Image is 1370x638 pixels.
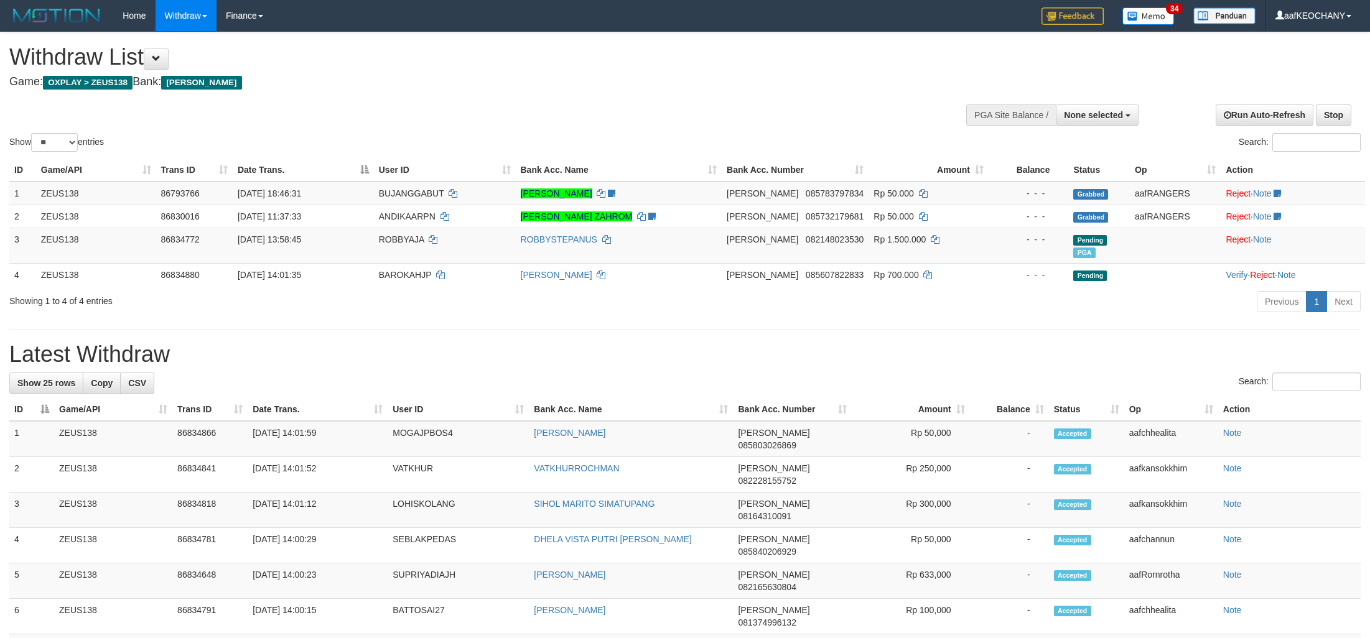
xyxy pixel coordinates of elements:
td: ZEUS138 [54,563,172,599]
span: ANDIKAARPN [379,211,436,221]
span: BAROKAHJP [379,270,432,280]
td: 4 [9,263,36,286]
td: [DATE] 14:01:12 [248,492,388,528]
td: 86834791 [172,599,248,634]
th: Trans ID: activate to sort column ascending [156,159,233,182]
span: [DATE] 11:37:33 [238,211,301,221]
td: Rp 100,000 [852,599,970,634]
td: - [970,421,1049,457]
span: 86793766 [161,188,200,198]
th: ID [9,159,36,182]
td: [DATE] 14:00:23 [248,563,388,599]
td: · [1221,228,1365,263]
img: MOTION_logo.png [9,6,104,25]
span: [PERSON_NAME] [738,463,809,473]
td: ZEUS138 [54,528,172,563]
span: Rp 50.000 [874,188,914,198]
span: Pending [1073,270,1107,281]
span: [PERSON_NAME] [738,605,809,615]
td: ZEUS138 [36,182,156,205]
a: Copy [83,372,121,394]
a: 1 [1306,291,1327,312]
th: User ID: activate to sort column ascending [388,398,529,421]
label: Show entries [9,133,104,152]
span: Copy 085783797834 to clipboard [806,188,864,198]
input: Search: [1272,133,1361,152]
img: panduan.png [1193,7,1256,24]
td: aafchhealita [1124,421,1218,457]
img: Button%20Memo.svg [1122,7,1175,25]
td: 3 [9,228,36,263]
a: Show 25 rows [9,372,83,394]
span: Grabbed [1073,212,1108,223]
th: Amount: activate to sort column ascending [852,398,970,421]
a: Note [1223,499,1242,509]
td: ZEUS138 [36,228,156,263]
a: Verify [1226,270,1247,280]
td: Rp 50,000 [852,421,970,457]
span: Copy 08164310091 to clipboard [738,511,791,521]
a: Reject [1226,188,1251,198]
div: - - - [994,233,1063,246]
td: 1 [9,182,36,205]
td: Rp 300,000 [852,492,970,528]
span: Accepted [1054,464,1091,474]
span: [PERSON_NAME] [727,211,798,221]
span: [PERSON_NAME] [738,534,809,544]
a: [PERSON_NAME] ZAHROM [521,211,633,221]
span: [PERSON_NAME] [727,234,798,244]
div: - - - [994,269,1063,281]
th: Balance: activate to sort column ascending [970,398,1049,421]
span: Pending [1073,235,1107,246]
th: Date Trans.: activate to sort column ascending [248,398,388,421]
span: None selected [1064,110,1123,120]
span: Copy 085607822833 to clipboard [806,270,864,280]
td: ZEUS138 [54,457,172,492]
td: SUPRIYADIAJH [388,563,529,599]
span: 86834880 [161,270,200,280]
a: Reject [1250,270,1275,280]
th: Bank Acc. Name: activate to sort column ascending [516,159,722,182]
td: ZEUS138 [54,421,172,457]
span: CSV [128,378,146,388]
span: Copy 085840206929 to clipboard [738,547,796,557]
a: Note [1223,428,1242,438]
th: Date Trans.: activate to sort column descending [233,159,374,182]
a: Next [1326,291,1361,312]
td: aafkansokkhim [1124,457,1218,492]
td: 86834841 [172,457,248,492]
span: [PERSON_NAME] [738,499,809,509]
a: Note [1253,234,1272,244]
span: [PERSON_NAME] [161,76,241,90]
span: Rp 50.000 [874,211,914,221]
th: Bank Acc. Number: activate to sort column ascending [733,398,851,421]
span: Accepted [1054,535,1091,545]
a: [PERSON_NAME] [534,570,605,580]
td: [DATE] 14:01:59 [248,421,388,457]
td: - [970,528,1049,563]
a: CSV [120,372,154,394]
th: Bank Acc. Name: activate to sort column ascending [529,398,733,421]
img: Feedback.jpg [1041,7,1104,25]
th: Op: activate to sort column ascending [1124,398,1218,421]
a: Note [1223,463,1242,473]
a: ROBBYSTEPANUS [521,234,597,244]
span: Accepted [1054,428,1091,439]
th: Status: activate to sort column ascending [1049,398,1124,421]
th: Action [1218,398,1361,421]
td: LOHISKOLANG [388,492,529,528]
span: Rp 700.000 [874,270,918,280]
a: Note [1223,534,1242,544]
td: ZEUS138 [54,492,172,528]
a: [PERSON_NAME] [534,428,605,438]
span: Copy 082148023530 to clipboard [806,234,864,244]
a: SIHOL MARITO SIMATUPANG [534,499,655,509]
th: Game/API: activate to sort column ascending [54,398,172,421]
th: Action [1221,159,1365,182]
th: Balance [989,159,1068,182]
th: Amount: activate to sort column ascending [869,159,989,182]
td: 3 [9,492,54,528]
td: SEBLAKPEDAS [388,528,529,563]
span: 86830016 [161,211,200,221]
div: - - - [994,210,1063,223]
